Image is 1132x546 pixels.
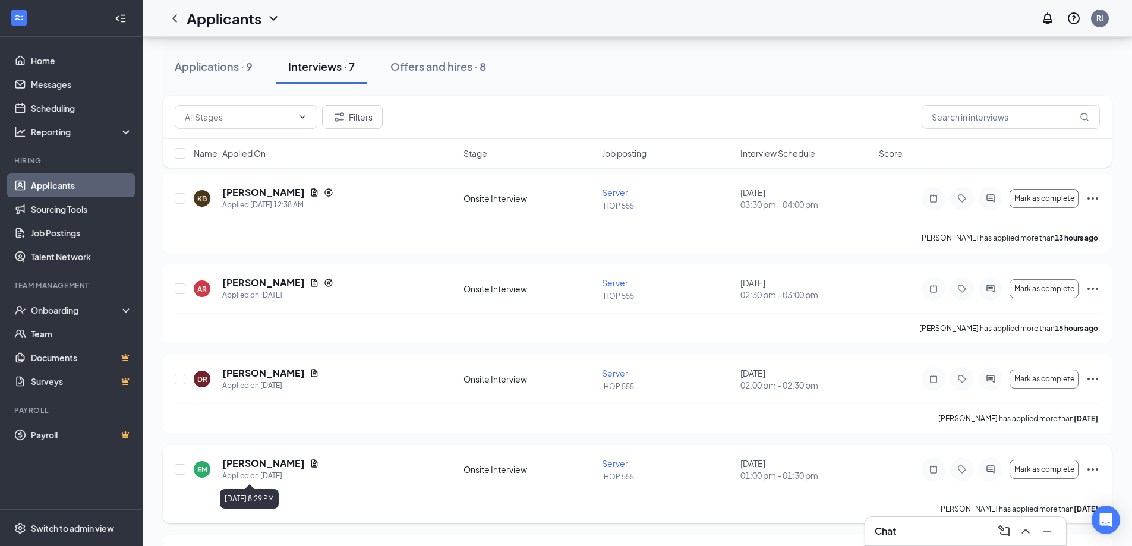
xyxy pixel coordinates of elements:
[1019,524,1033,538] svg: ChevronUp
[463,192,595,204] div: Onsite Interview
[740,469,872,481] span: 01:00 pm - 01:30 pm
[602,368,628,378] span: Server
[955,194,969,203] svg: Tag
[1014,465,1074,474] span: Mark as complete
[31,304,122,316] div: Onboarding
[955,284,969,293] svg: Tag
[1014,194,1074,203] span: Mark as complete
[14,304,26,316] svg: UserCheck
[187,8,261,29] h1: Applicants
[14,405,130,415] div: Payroll
[222,186,305,199] h5: [PERSON_NAME]
[1010,370,1079,389] button: Mark as complete
[197,465,207,475] div: EM
[740,367,872,391] div: [DATE]
[168,11,182,26] svg: ChevronLeft
[197,284,207,294] div: AR
[31,346,133,370] a: DocumentsCrown
[602,458,628,469] span: Server
[1086,282,1100,296] svg: Ellipses
[997,524,1011,538] svg: ComposeMessage
[740,457,872,481] div: [DATE]
[1010,460,1079,479] button: Mark as complete
[875,525,896,538] h3: Chat
[31,423,133,447] a: PayrollCrown
[1016,522,1035,541] button: ChevronUp
[390,59,486,74] div: Offers and hires · 8
[1086,191,1100,206] svg: Ellipses
[602,187,628,198] span: Server
[983,465,998,474] svg: ActiveChat
[310,188,319,197] svg: Document
[1010,189,1079,208] button: Mark as complete
[1040,11,1055,26] svg: Notifications
[197,194,207,204] div: KB
[1092,506,1120,534] div: Open Intercom Messenger
[740,379,872,391] span: 02:00 pm - 02:30 pm
[1086,372,1100,386] svg: Ellipses
[879,147,903,159] span: Score
[602,201,733,211] p: IHOP 555
[1040,524,1054,538] svg: Minimize
[31,96,133,120] a: Scheduling
[602,291,733,301] p: IHOP 555
[1014,285,1074,293] span: Mark as complete
[310,368,319,378] svg: Document
[31,72,133,96] a: Messages
[197,374,207,384] div: DR
[1010,279,1079,298] button: Mark as complete
[175,59,253,74] div: Applications · 9
[926,465,941,474] svg: Note
[740,277,872,301] div: [DATE]
[983,194,998,203] svg: ActiveChat
[31,245,133,269] a: Talent Network
[13,12,25,24] svg: WorkstreamLogo
[926,374,941,384] svg: Note
[222,276,305,289] h5: [PERSON_NAME]
[463,283,595,295] div: Onsite Interview
[194,147,266,159] span: Name · Applied On
[31,322,133,346] a: Team
[983,284,998,293] svg: ActiveChat
[1014,375,1074,383] span: Mark as complete
[332,110,346,124] svg: Filter
[31,221,133,245] a: Job Postings
[310,459,319,468] svg: Document
[1086,462,1100,476] svg: Ellipses
[926,284,941,293] svg: Note
[463,463,595,475] div: Onsite Interview
[602,277,628,288] span: Server
[31,126,133,138] div: Reporting
[740,187,872,210] div: [DATE]
[1055,324,1098,333] b: 15 hours ago
[926,194,941,203] svg: Note
[185,111,293,124] input: All Stages
[222,457,305,470] h5: [PERSON_NAME]
[298,112,307,122] svg: ChevronDown
[222,289,333,301] div: Applied on [DATE]
[602,472,733,482] p: IHOP 555
[463,373,595,385] div: Onsite Interview
[222,470,319,482] div: Applied on [DATE]
[1055,233,1098,242] b: 13 hours ago
[115,12,127,24] svg: Collapse
[740,198,872,210] span: 03:30 pm - 04:00 pm
[938,504,1100,514] p: [PERSON_NAME] has applied more than .
[222,380,319,392] div: Applied on [DATE]
[31,522,114,534] div: Switch to admin view
[31,370,133,393] a: SurveysCrown
[222,199,333,211] div: Applied [DATE] 12:38 AM
[324,278,333,288] svg: Reapply
[995,522,1014,541] button: ComposeMessage
[919,233,1100,243] p: [PERSON_NAME] has applied more than .
[1074,504,1098,513] b: [DATE]
[14,156,130,166] div: Hiring
[31,49,133,72] a: Home
[983,374,998,384] svg: ActiveChat
[955,465,969,474] svg: Tag
[740,147,815,159] span: Interview Schedule
[602,147,647,159] span: Job posting
[14,280,130,291] div: Team Management
[602,381,733,392] p: IHOP 555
